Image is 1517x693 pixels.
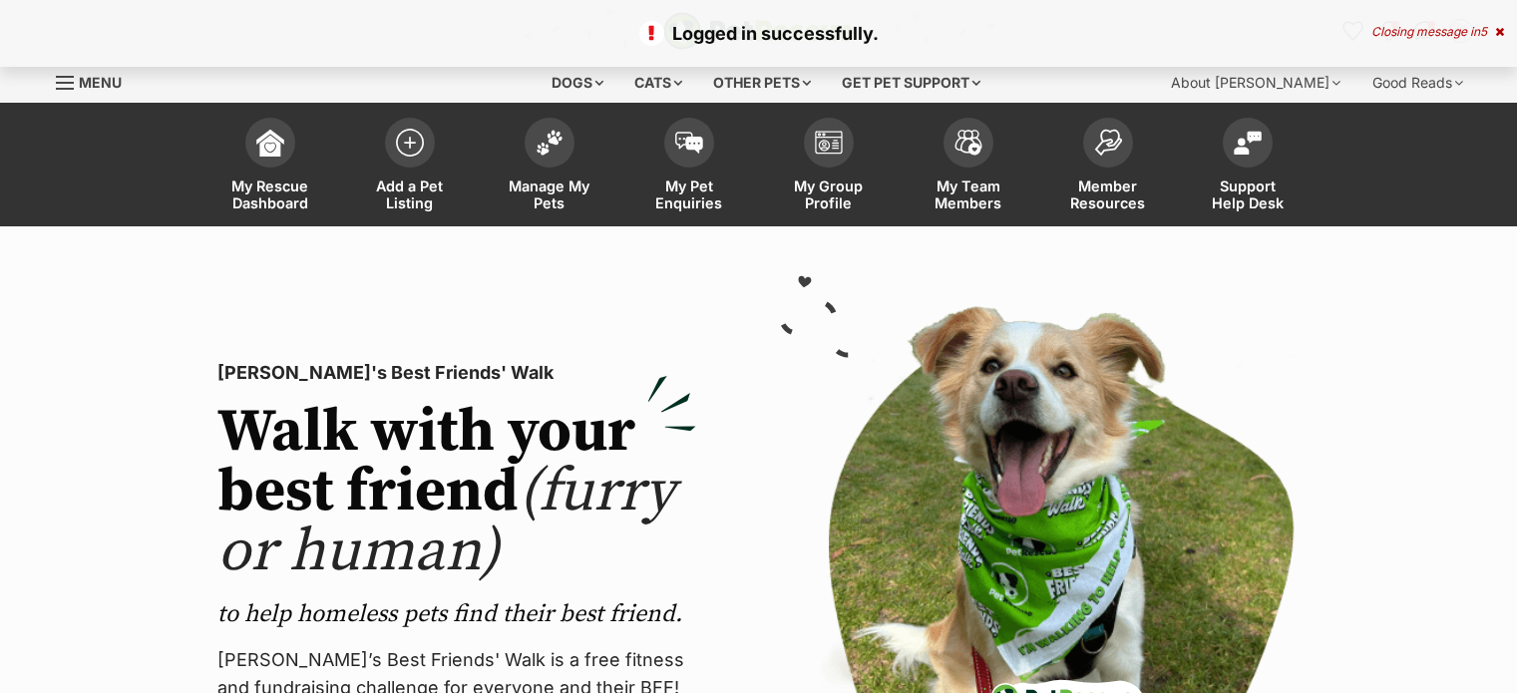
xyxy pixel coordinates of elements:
span: Add a Pet Listing [365,177,455,211]
p: [PERSON_NAME]'s Best Friends' Walk [217,359,696,387]
a: Manage My Pets [480,108,619,226]
span: My Rescue Dashboard [225,177,315,211]
a: My Rescue Dashboard [200,108,340,226]
img: manage-my-pets-icon-02211641906a0b7f246fdf0571729dbe1e7629f14944591b6c1af311fb30b64b.svg [536,130,564,156]
span: My Team Members [924,177,1013,211]
img: team-members-icon-5396bd8760b3fe7c0b43da4ab00e1e3bb1a5d9ba89233759b79545d2d3fc5d0d.svg [954,130,982,156]
a: Support Help Desk [1178,108,1318,226]
a: My Team Members [899,108,1038,226]
img: dashboard-icon-eb2f2d2d3e046f16d808141f083e7271f6b2e854fb5c12c21221c1fb7104beca.svg [256,129,284,157]
img: help-desk-icon-fdf02630f3aa405de69fd3d07c3f3aa587a6932b1a1747fa1d2bba05be0121f9.svg [1234,131,1262,155]
a: Member Resources [1038,108,1178,226]
span: My Group Profile [784,177,874,211]
div: Get pet support [828,63,994,103]
a: My Pet Enquiries [619,108,759,226]
a: Menu [56,63,136,99]
img: add-pet-listing-icon-0afa8454b4691262ce3f59096e99ab1cd57d4a30225e0717b998d2c9b9846f56.svg [396,129,424,157]
h2: Walk with your best friend [217,403,696,582]
img: member-resources-icon-8e73f808a243e03378d46382f2149f9095a855e16c252ad45f914b54edf8863c.svg [1094,129,1122,156]
div: Cats [620,63,696,103]
img: pet-enquiries-icon-7e3ad2cf08bfb03b45e93fb7055b45f3efa6380592205ae92323e6603595dc1f.svg [675,132,703,154]
p: to help homeless pets find their best friend. [217,598,696,630]
span: Menu [79,74,122,91]
div: Other pets [699,63,825,103]
div: About [PERSON_NAME] [1157,63,1354,103]
a: Add a Pet Listing [340,108,480,226]
span: My Pet Enquiries [644,177,734,211]
a: My Group Profile [759,108,899,226]
span: Manage My Pets [505,177,594,211]
div: Good Reads [1358,63,1477,103]
img: group-profile-icon-3fa3cf56718a62981997c0bc7e787c4b2cf8bcc04b72c1350f741eb67cf2f40e.svg [815,131,843,155]
span: Member Resources [1063,177,1153,211]
span: (furry or human) [217,455,675,589]
span: Support Help Desk [1203,177,1293,211]
div: Dogs [538,63,617,103]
